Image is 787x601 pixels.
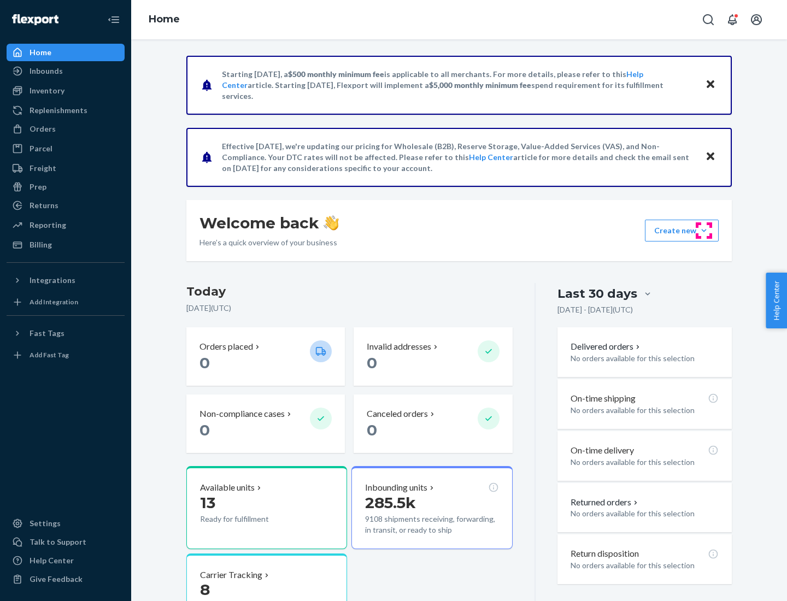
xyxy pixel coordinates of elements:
[645,220,719,241] button: Create new
[557,285,637,302] div: Last 30 days
[703,77,718,93] button: Close
[30,105,87,116] div: Replenishments
[571,340,642,353] button: Delivered orders
[745,9,767,31] button: Open account menu
[7,346,125,364] a: Add Fast Tag
[200,569,262,581] p: Carrier Tracking
[200,514,301,525] p: Ready for fulfillment
[30,328,64,339] div: Fast Tags
[30,555,74,566] div: Help Center
[7,44,125,61] a: Home
[30,181,46,192] div: Prep
[354,394,512,453] button: Canceled orders 0
[30,518,61,529] div: Settings
[7,552,125,569] a: Help Center
[199,353,210,372] span: 0
[429,80,531,90] span: $5,000 monthly minimum fee
[222,69,695,102] p: Starting [DATE], a is applicable to all merchants. For more details, please refer to this article...
[199,408,285,420] p: Non-compliance cases
[30,200,58,211] div: Returns
[30,85,64,96] div: Inventory
[30,297,78,307] div: Add Integration
[703,149,718,165] button: Close
[7,216,125,234] a: Reporting
[469,152,513,162] a: Help Center
[200,481,255,494] p: Available units
[571,444,634,457] p: On-time delivery
[571,405,719,416] p: No orders available for this selection
[199,421,210,439] span: 0
[288,69,384,79] span: $500 monthly minimum fee
[571,353,719,364] p: No orders available for this selection
[186,283,513,300] h3: Today
[571,547,639,560] p: Return disposition
[571,392,636,405] p: On-time shipping
[557,304,633,315] p: [DATE] - [DATE] ( UTC )
[199,237,339,248] p: Here’s a quick overview of your business
[30,275,75,286] div: Integrations
[200,580,210,599] span: 8
[365,493,416,512] span: 285.5k
[7,325,125,342] button: Fast Tags
[351,466,512,549] button: Inbounding units285.5k9108 shipments receiving, forwarding, in transit, or ready to ship
[30,220,66,231] div: Reporting
[186,394,345,453] button: Non-compliance cases 0
[186,303,513,314] p: [DATE] ( UTC )
[186,466,347,549] button: Available units13Ready for fulfillment
[7,197,125,214] a: Returns
[7,272,125,289] button: Integrations
[7,533,125,551] a: Talk to Support
[365,481,427,494] p: Inbounding units
[30,163,56,174] div: Freight
[571,496,640,509] button: Returned orders
[7,62,125,80] a: Inbounds
[367,408,428,420] p: Canceled orders
[30,350,69,360] div: Add Fast Tag
[30,574,83,585] div: Give Feedback
[571,457,719,468] p: No orders available for this selection
[354,327,512,386] button: Invalid addresses 0
[7,570,125,588] button: Give Feedback
[367,340,431,353] p: Invalid addresses
[186,327,345,386] button: Orders placed 0
[7,178,125,196] a: Prep
[30,47,51,58] div: Home
[12,14,58,25] img: Flexport logo
[697,9,719,31] button: Open Search Box
[571,560,719,571] p: No orders available for this selection
[324,215,339,231] img: hand-wave emoji
[7,102,125,119] a: Replenishments
[7,82,125,99] a: Inventory
[7,236,125,254] a: Billing
[766,273,787,328] button: Help Center
[7,140,125,157] a: Parcel
[7,515,125,532] a: Settings
[30,143,52,154] div: Parcel
[30,537,86,547] div: Talk to Support
[721,9,743,31] button: Open notifications
[367,353,377,372] span: 0
[199,340,253,353] p: Orders placed
[367,421,377,439] span: 0
[365,514,498,535] p: 9108 shipments receiving, forwarding, in transit, or ready to ship
[222,141,695,174] p: Effective [DATE], we're updating our pricing for Wholesale (B2B), Reserve Storage, Value-Added Se...
[30,239,52,250] div: Billing
[7,120,125,138] a: Orders
[149,13,180,25] a: Home
[7,293,125,311] a: Add Integration
[30,123,56,134] div: Orders
[200,493,215,512] span: 13
[7,160,125,177] a: Freight
[103,9,125,31] button: Close Navigation
[571,508,719,519] p: No orders available for this selection
[30,66,63,76] div: Inbounds
[199,213,339,233] h1: Welcome back
[140,4,189,36] ol: breadcrumbs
